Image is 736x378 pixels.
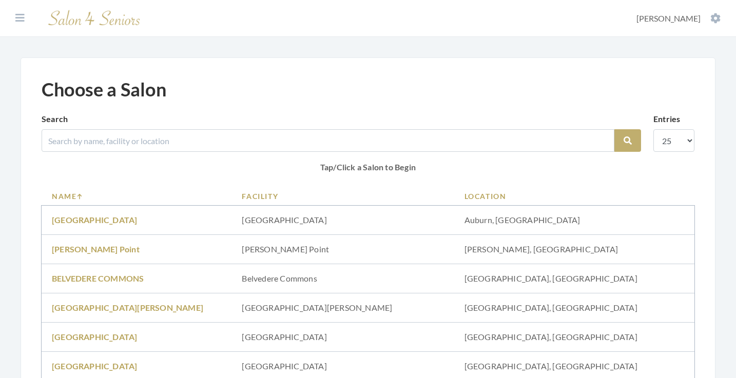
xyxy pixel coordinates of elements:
[52,361,137,371] a: [GEOGRAPHIC_DATA]
[653,113,680,125] label: Entries
[231,206,454,235] td: [GEOGRAPHIC_DATA]
[231,235,454,264] td: [PERSON_NAME] Point
[454,235,694,264] td: [PERSON_NAME], [GEOGRAPHIC_DATA]
[42,113,68,125] label: Search
[454,323,694,352] td: [GEOGRAPHIC_DATA], [GEOGRAPHIC_DATA]
[43,6,146,30] img: Salon 4 Seniors
[52,191,221,202] a: Name
[52,332,137,342] a: [GEOGRAPHIC_DATA]
[42,129,614,152] input: Search by name, facility or location
[454,264,694,293] td: [GEOGRAPHIC_DATA], [GEOGRAPHIC_DATA]
[231,323,454,352] td: [GEOGRAPHIC_DATA]
[52,244,140,254] a: [PERSON_NAME] Point
[52,273,144,283] a: BELVEDERE COMMONS
[42,78,166,101] h1: Choose a Salon
[42,160,694,174] p: Tap/Click a Salon to Begin
[231,264,454,293] td: Belvedere Commons
[633,13,724,24] button: [PERSON_NAME]
[454,206,694,235] td: Auburn, [GEOGRAPHIC_DATA]
[52,303,203,312] a: [GEOGRAPHIC_DATA][PERSON_NAME]
[231,293,454,323] td: [GEOGRAPHIC_DATA][PERSON_NAME]
[636,13,701,23] span: [PERSON_NAME]
[454,293,694,323] td: [GEOGRAPHIC_DATA], [GEOGRAPHIC_DATA]
[464,191,684,202] a: Location
[242,191,443,202] a: Facility
[52,215,137,225] a: [GEOGRAPHIC_DATA]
